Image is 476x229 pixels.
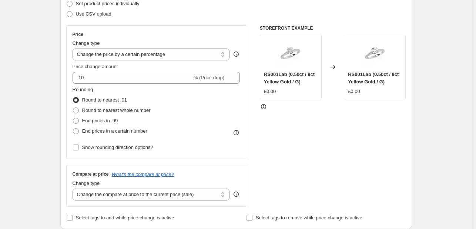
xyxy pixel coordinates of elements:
[73,40,100,46] span: Change type
[73,87,93,92] span: Rounding
[360,39,390,69] img: New4.10577_80x.png
[82,145,153,150] span: Show rounding direction options?
[76,11,111,17] span: Use CSV upload
[82,107,151,113] span: Round to nearest whole number
[264,88,276,95] div: £0.00
[73,171,109,177] h3: Compare at price
[73,72,192,84] input: -15
[276,39,305,69] img: New4.10577_80x.png
[76,215,174,220] span: Select tags to add while price change is active
[264,72,315,84] span: RS001Lab (0.50ct / 9ct Yellow Gold / G)
[194,75,224,80] span: % (Price drop)
[112,172,174,177] button: What's the compare at price?
[73,180,100,186] span: Change type
[232,190,240,198] div: help
[82,128,147,134] span: End prices in a certain number
[73,64,118,69] span: Price change amount
[348,88,360,95] div: £0.00
[82,118,118,123] span: End prices in .99
[260,25,406,31] h6: STOREFRONT EXAMPLE
[76,1,140,6] span: Set product prices individually
[82,97,127,103] span: Round to nearest .01
[73,31,83,37] h3: Price
[348,72,399,84] span: RS001Lab (0.50ct / 9ct Yellow Gold / G)
[232,50,240,58] div: help
[256,215,362,220] span: Select tags to remove while price change is active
